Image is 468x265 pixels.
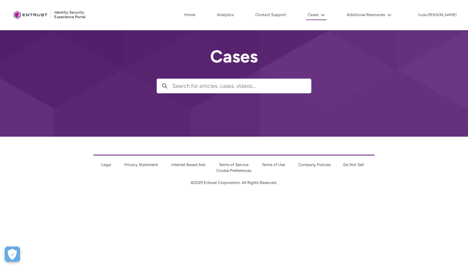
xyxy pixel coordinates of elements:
[215,10,235,19] a: Analytics, opens in new tab
[216,168,251,173] a: Cookie Preferences
[172,79,311,93] input: Search for articles, cases, videos...
[343,162,364,167] a: Do Not Sell
[219,162,249,167] a: Terms of Service
[418,11,457,18] button: User Profile huda.feroz
[101,162,111,167] a: Legal
[171,162,206,167] a: Internet Based Ads
[183,10,197,19] a: Home
[5,246,20,262] button: Open Preferences
[124,162,158,167] a: Privacy Statement
[345,10,393,19] button: Additional Resources
[254,10,288,19] a: Contact Support
[262,162,285,167] a: Terms of Use
[418,13,457,17] p: huda.[PERSON_NAME]
[157,79,172,93] button: Search
[306,10,327,20] button: Cases
[298,162,331,167] a: Company Policies
[5,246,20,262] div: Cookie Preferences
[157,47,311,66] h2: Cases
[93,180,374,186] p: ©2025 Entrust Corporation. All Rights Reserved.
